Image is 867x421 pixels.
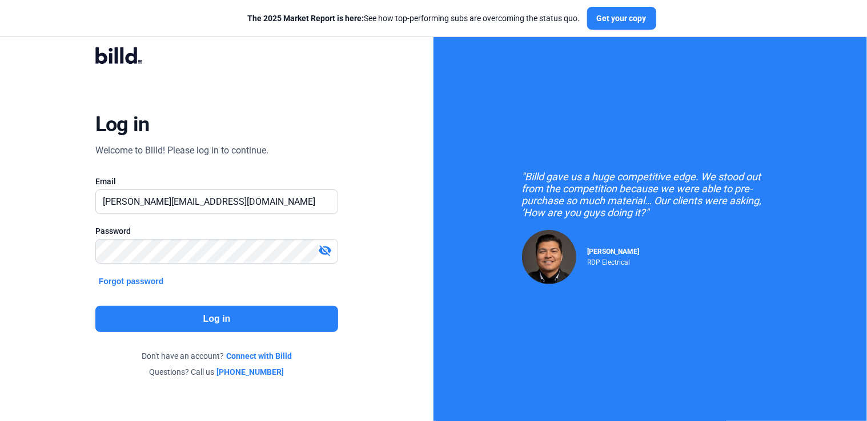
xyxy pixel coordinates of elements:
div: RDP Electrical [588,256,640,266]
div: Welcome to Billd! Please log in to continue. [95,144,268,157]
div: Email [95,176,339,187]
div: Log in [95,112,150,137]
img: Raul Pacheco [522,230,576,284]
button: Forgot password [95,275,167,288]
a: Connect with Billd [226,350,292,362]
a: [PHONE_NUMBER] [217,366,284,378]
div: Questions? Call us [95,366,339,378]
div: See how top-performing subs are overcoming the status quo. [248,13,580,24]
mat-icon: visibility_off [318,244,332,257]
span: [PERSON_NAME] [588,248,640,256]
div: Password [95,225,339,237]
div: "Billd gave us a huge competitive edge. We stood out from the competition because we were able to... [522,171,779,218]
span: The 2025 Market Report is here: [248,14,364,23]
button: Log in [95,306,339,332]
div: Don't have an account? [95,350,339,362]
button: Get your copy [587,7,656,30]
